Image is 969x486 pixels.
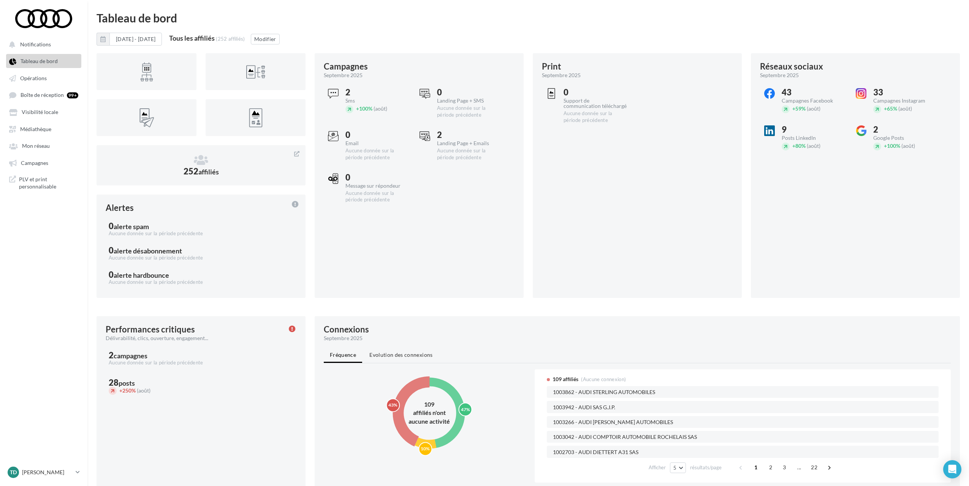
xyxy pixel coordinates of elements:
[369,351,432,358] span: Evolution des connexions
[324,71,363,79] span: septembre 2025
[421,446,430,451] text: 10%
[5,156,83,169] a: Campagnes
[437,98,500,103] div: Landing Page + SMS
[553,434,697,440] span: 1003042 - AUDI COMPTOIR AUTOMOBILE ROCHELAIS SAS
[67,92,78,98] div: 99+
[109,246,293,255] div: 0
[97,12,960,24] div: Tableau de bord
[553,450,638,455] span: 1002703 - AUDI DIETTERT A31 SAS
[22,469,73,476] p: [PERSON_NAME]
[97,33,162,46] button: [DATE] - [DATE]
[807,142,820,149] span: (août)
[22,143,50,149] span: Mon réseau
[792,105,806,112] span: 59%
[782,135,845,141] div: Posts LinkedIn
[109,279,293,286] div: Aucune donnée sur la période précédente
[119,387,136,394] span: 250%
[792,105,795,112] span: +
[137,387,150,394] span: (août)
[670,462,686,473] button: 5
[437,131,500,139] div: 2
[106,325,195,334] div: Performances critiques
[782,88,845,97] div: 43
[345,183,409,188] div: Message sur répondeur
[345,131,409,139] div: 0
[345,147,409,161] div: Aucune donnée sur la période précédente
[690,464,722,471] span: résultats/page
[564,110,627,124] div: Aucune donnée sur la période précédente
[553,389,655,395] span: 1003862 - AUDI STERLING AUTOMOBILES
[324,325,369,334] div: Connexions
[437,105,500,119] div: Aucune donnée sur la période précédente
[5,88,83,102] a: Boîte de réception 99+
[5,139,83,152] a: Mon réseau
[169,35,215,41] div: Tous les affiliés
[109,33,162,46] button: [DATE] - [DATE]
[901,142,915,149] span: (août)
[808,461,820,473] span: 22
[106,334,283,342] div: Délivrabilité, clics, ouverture, engagement...
[461,406,470,412] text: 47%
[19,176,78,190] span: PLV et print personnalisable
[345,190,409,204] div: Aucune donnée sur la période précédente
[114,352,147,359] div: campagnes
[782,98,845,103] div: Campagnes Facebook
[760,62,823,71] div: Réseaux sociaux
[345,98,409,103] div: Sms
[324,334,363,342] span: septembre 2025
[106,204,134,212] div: Alertes
[542,71,581,79] span: septembre 2025
[5,71,83,85] a: Opérations
[649,464,666,471] span: Afficher
[884,105,887,112] span: +
[553,405,615,410] span: 1003942 - AUDI SAS G.J.P.
[109,378,293,387] div: 28
[792,142,806,149] span: 80%
[943,460,961,478] div: Open Intercom Messenger
[407,408,452,426] div: affiliés n'ont aucune activité
[21,160,48,166] span: Campagnes
[673,465,676,471] span: 5
[553,420,673,425] span: 1003266 - AUDI [PERSON_NAME] AUTOMOBILES
[873,135,937,141] div: Google Posts
[898,105,912,112] span: (août)
[184,166,219,176] span: 252
[114,247,182,254] div: alerte désabonnement
[564,98,627,109] div: Support de communication téléchargé
[345,173,409,182] div: 0
[564,88,627,97] div: 0
[5,105,83,119] a: Visibilité locale
[5,54,83,68] a: Tableau de bord
[10,469,17,476] span: TD
[778,461,790,473] span: 3
[109,222,293,230] div: 0
[345,88,409,97] div: 2
[356,105,372,112] span: 100%
[760,71,799,79] span: septembre 2025
[119,387,122,394] span: +
[114,223,149,230] div: alerte spam
[356,105,359,112] span: +
[345,141,409,146] div: Email
[5,173,83,193] a: PLV et print personnalisable
[374,105,387,112] span: (août)
[5,37,80,51] button: Notifications
[581,376,626,382] span: (Aucune connexion)
[884,142,900,149] span: 100%
[542,62,561,71] div: Print
[114,272,169,279] div: alerte hardbounce
[6,465,81,480] a: TD [PERSON_NAME]
[216,36,245,42] div: (252 affiliés)
[21,92,64,98] span: Boîte de réception
[884,142,887,149] span: +
[782,125,845,134] div: 9
[324,62,368,71] div: Campagnes
[873,88,937,97] div: 33
[119,380,135,386] div: posts
[884,105,897,112] span: 65%
[20,41,51,47] span: Notifications
[793,461,805,473] span: ...
[750,461,762,473] span: 1
[553,375,578,383] span: 109 affiliés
